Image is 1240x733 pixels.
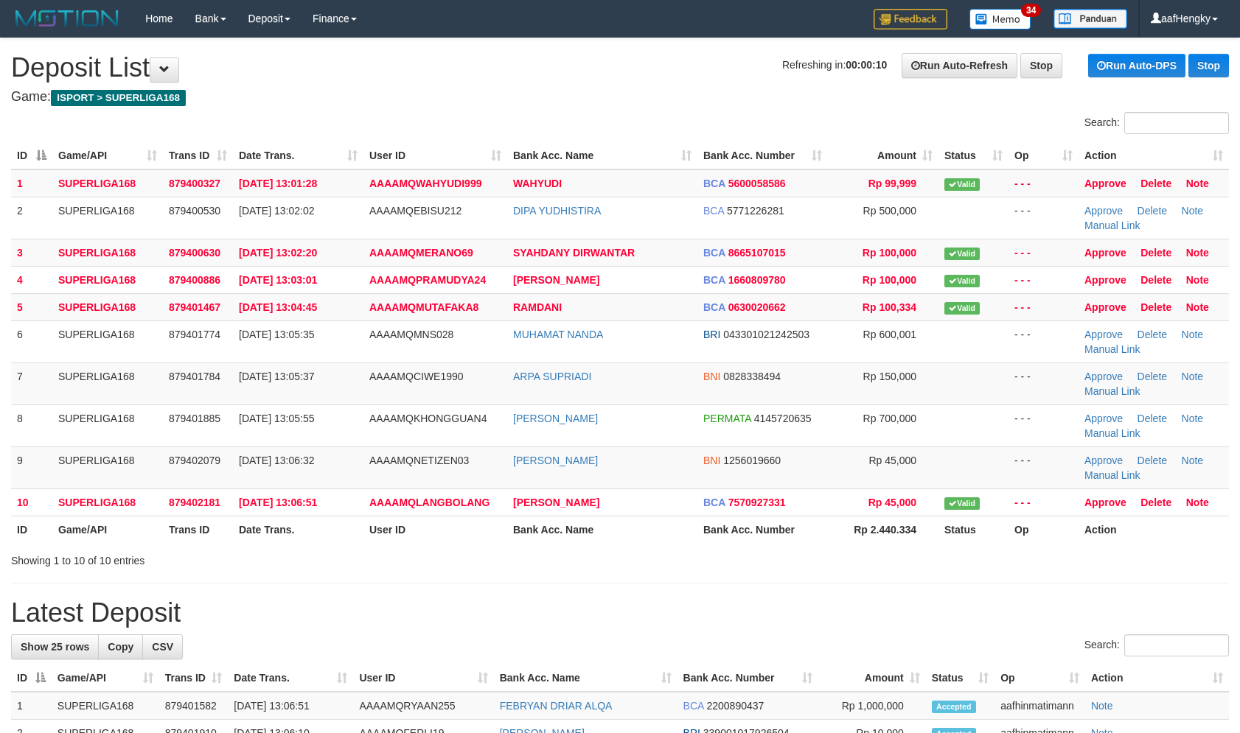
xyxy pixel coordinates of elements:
a: Manual Link [1084,385,1140,397]
td: aafhinmatimann [995,692,1085,720]
a: Note [1182,413,1204,424]
td: - - - [1009,169,1079,197]
th: Bank Acc. Name [507,516,697,543]
span: Accepted [932,701,976,713]
a: Approve [1084,329,1123,340]
a: Approve [1084,455,1123,466]
span: 879401467 [169,301,220,313]
td: 5 [11,293,52,320]
span: Rp 500,000 [863,205,916,217]
span: [DATE] 13:02:20 [239,247,317,259]
th: Action: activate to sort column ascending [1079,142,1229,169]
span: 879401784 [169,371,220,382]
th: Bank Acc. Number [697,516,828,543]
a: WAHYUDI [513,178,562,189]
span: Copy 043301021242503 to clipboard [723,329,809,340]
a: Show 25 rows [11,634,99,659]
span: Copy [108,641,133,653]
img: panduan.png [1053,9,1127,29]
th: Action: activate to sort column ascending [1085,664,1229,692]
td: - - - [1009,197,1079,239]
a: Manual Link [1084,343,1140,355]
a: [PERSON_NAME] [513,413,598,424]
a: Manual Link [1084,427,1140,439]
td: SUPERLIGA168 [52,404,163,446]
span: Copy 0630020662 to clipboard [728,301,786,313]
th: ID [11,516,52,543]
span: [DATE] 13:02:02 [239,205,314,217]
label: Search: [1084,634,1229,656]
span: Valid transaction [944,178,980,191]
th: Trans ID [163,516,233,543]
span: [DATE] 13:04:45 [239,301,317,313]
span: Copy 0828338494 to clipboard [723,371,781,382]
span: AAAAMQPRAMUDYA24 [369,274,486,286]
th: Action [1079,516,1229,543]
span: BCA [703,178,725,189]
a: Note [1182,455,1204,466]
a: ARPA SUPRIADI [513,371,591,382]
div: Showing 1 to 10 of 10 entries [11,547,506,568]
td: SUPERLIGA168 [52,362,163,404]
span: CSV [152,641,173,653]
a: [PERSON_NAME] [513,455,598,466]
span: BRI [703,329,720,340]
a: Approve [1084,247,1126,259]
span: [DATE] 13:05:55 [239,413,314,424]
span: Rp 150,000 [863,371,916,382]
td: SUPERLIGA168 [52,239,163,266]
span: [DATE] 13:03:01 [239,274,317,286]
img: MOTION_logo.png [11,7,123,29]
span: Copy 4145720635 to clipboard [754,413,812,424]
th: ID: activate to sort column descending [11,142,52,169]
a: Approve [1084,178,1126,189]
th: Trans ID: activate to sort column ascending [159,664,229,692]
span: AAAAMQMUTAFAKA8 [369,301,478,313]
span: BCA [703,274,725,286]
a: Approve [1084,205,1123,217]
a: RAMDANI [513,301,562,313]
th: Amount: activate to sort column ascending [828,142,938,169]
span: BNI [703,371,720,382]
td: SUPERLIGA168 [52,446,163,488]
th: Bank Acc. Name: activate to sort column ascending [507,142,697,169]
h1: Deposit List [11,53,1229,83]
input: Search: [1124,634,1229,656]
span: Valid transaction [944,497,980,510]
td: 2 [11,197,52,239]
a: Delete [1138,455,1167,466]
h4: Game: [11,90,1229,105]
th: Amount: activate to sort column ascending [818,664,925,692]
span: AAAAMQCIWE1990 [369,371,464,382]
span: Rp 99,999 [868,178,916,189]
td: 7 [11,362,52,404]
span: BCA [703,205,724,217]
td: - - - [1009,320,1079,362]
a: Approve [1084,371,1123,382]
img: Button%20Memo.svg [969,9,1031,29]
a: Delete [1138,371,1167,382]
td: 3 [11,239,52,266]
a: MUHAMAT NANDA [513,329,603,340]
th: Game/API: activate to sort column ascending [52,664,159,692]
span: 879400327 [169,178,220,189]
th: ID: activate to sort column descending [11,664,52,692]
a: Approve [1084,301,1126,313]
a: Manual Link [1084,220,1140,231]
th: Op: activate to sort column ascending [995,664,1085,692]
a: Delete [1138,329,1167,340]
th: Game/API [52,516,163,543]
span: Rp 100,000 [863,274,916,286]
span: Valid transaction [944,302,980,315]
span: Copy 1256019660 to clipboard [723,455,781,466]
a: FEBRYAN DRIAR ALQA [500,700,613,712]
td: 1 [11,692,52,720]
td: SUPERLIGA168 [52,488,163,516]
th: Status [938,516,1009,543]
a: Stop [1188,54,1229,77]
span: [DATE] 13:06:51 [239,497,317,508]
th: Date Trans. [233,516,363,543]
span: AAAAMQEBISU212 [369,205,461,217]
td: 1 [11,169,52,197]
a: Note [1091,700,1113,712]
